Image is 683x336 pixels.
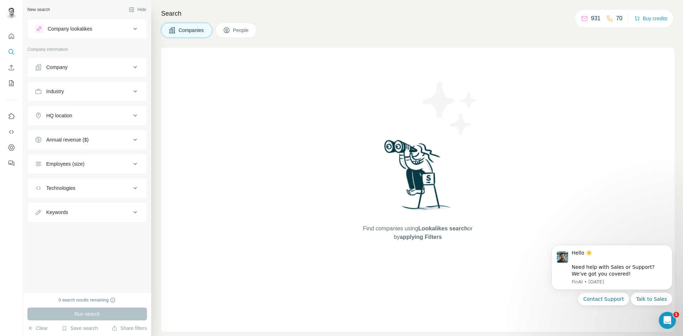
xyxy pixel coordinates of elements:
button: Quick start [6,30,17,43]
button: Clear [27,325,48,332]
span: People [233,27,249,34]
div: Industry [46,88,64,95]
div: Employees (size) [46,160,84,167]
div: Keywords [46,209,68,216]
iframe: Intercom notifications message [541,239,683,310]
button: Industry [28,83,147,100]
button: Use Surfe on LinkedIn [6,110,17,123]
iframe: Intercom live chat [659,312,676,329]
button: Feedback [6,157,17,170]
p: 931 [591,14,600,23]
button: Save search [62,325,98,332]
img: Surfe Illustration - Woman searching with binoculars [381,138,455,217]
button: Share filters [112,325,147,332]
button: HQ location [28,107,147,124]
div: New search [27,6,50,13]
span: Lookalikes search [418,225,468,231]
div: Technologies [46,185,75,192]
div: HQ location [46,112,72,119]
img: Surfe Illustration - Stars [418,76,482,140]
span: 1 [673,312,679,318]
button: Use Surfe API [6,126,17,138]
button: My lists [6,77,17,90]
button: Annual revenue ($) [28,131,147,148]
div: Company [46,64,68,71]
div: Company lookalikes [48,25,92,32]
div: Annual revenue ($) [46,136,89,143]
button: Search [6,46,17,58]
button: Company lookalikes [28,20,147,37]
button: Enrich CSV [6,61,17,74]
span: Find companies using or by [361,224,475,241]
div: 0 search results remaining [59,297,116,303]
img: Avatar [6,7,17,18]
button: Employees (size) [28,155,147,172]
button: Buy credits [634,14,667,23]
p: Company information [27,46,147,53]
button: Company [28,59,147,76]
span: applying Filters [400,234,442,240]
span: Companies [179,27,205,34]
button: Dashboard [6,141,17,154]
h4: Search [161,9,674,18]
p: 70 [616,14,623,23]
button: Hide [124,4,151,15]
button: Technologies [28,180,147,197]
button: Keywords [28,204,147,221]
